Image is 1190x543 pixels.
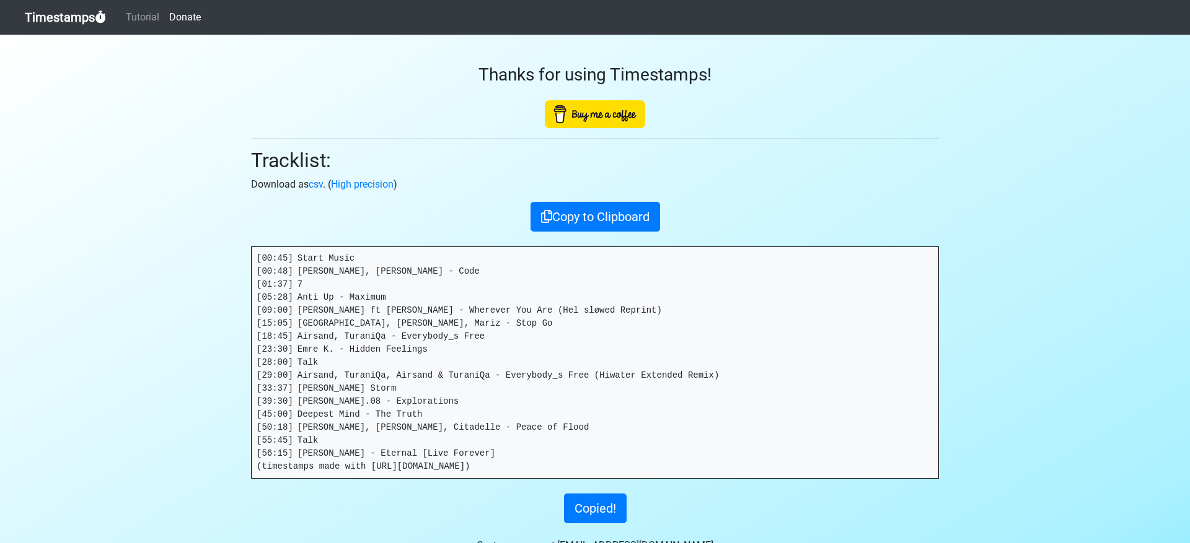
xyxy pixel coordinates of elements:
a: High precision [331,178,394,190]
img: Buy Me A Coffee [545,100,645,128]
button: Copied! [564,493,627,523]
a: Donate [164,5,206,30]
a: csv [309,178,323,190]
a: Tutorial [121,5,164,30]
pre: [00:45] Start Music [00:48] [PERSON_NAME], [PERSON_NAME] - Code [01:37] 7 [05:28] Anti Up - Maxim... [252,247,938,478]
a: Timestamps [25,5,106,30]
button: Copy to Clipboard [531,202,660,232]
h2: Tracklist: [251,149,939,172]
p: Download as . ( ) [251,177,939,192]
h3: Thanks for using Timestamps! [251,64,939,85]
